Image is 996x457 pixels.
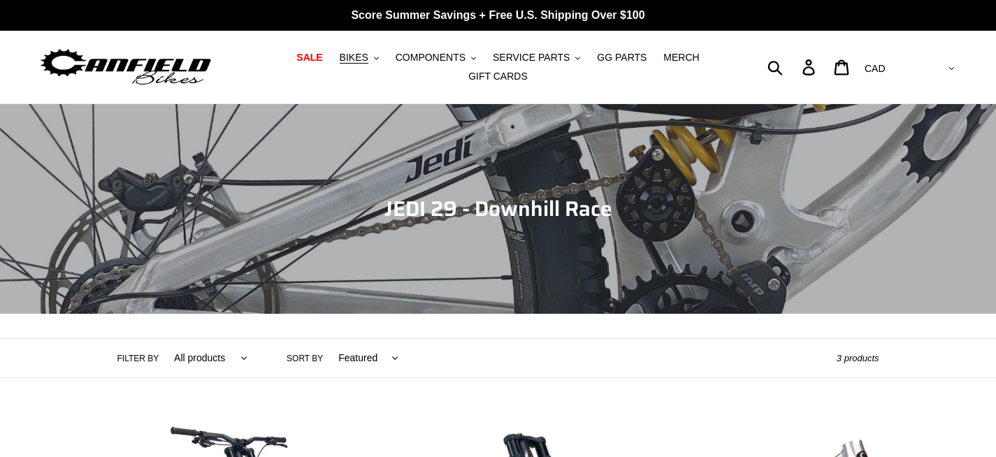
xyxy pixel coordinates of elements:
[656,48,706,67] a: MERCH
[289,48,329,67] a: SALE
[468,71,528,82] span: GIFT CARDS
[493,52,570,64] span: SERVICE PARTS
[396,52,465,64] span: COMPONENTS
[287,352,323,365] label: Sort by
[597,52,647,64] span: GG PARTS
[837,353,879,363] span: 3 products
[333,48,386,67] button: BIKES
[663,52,699,64] span: MERCH
[389,48,483,67] button: COMPONENTS
[340,52,368,64] span: BIKES
[775,52,811,82] input: Search
[590,48,654,67] a: GG PARTS
[296,52,322,64] span: SALE
[486,48,587,67] button: SERVICE PARTS
[384,192,612,225] span: JEDI 29 - Downhill Race
[38,45,213,89] img: Canfield Bikes
[117,352,159,365] label: Filter by
[461,67,535,86] a: GIFT CARDS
